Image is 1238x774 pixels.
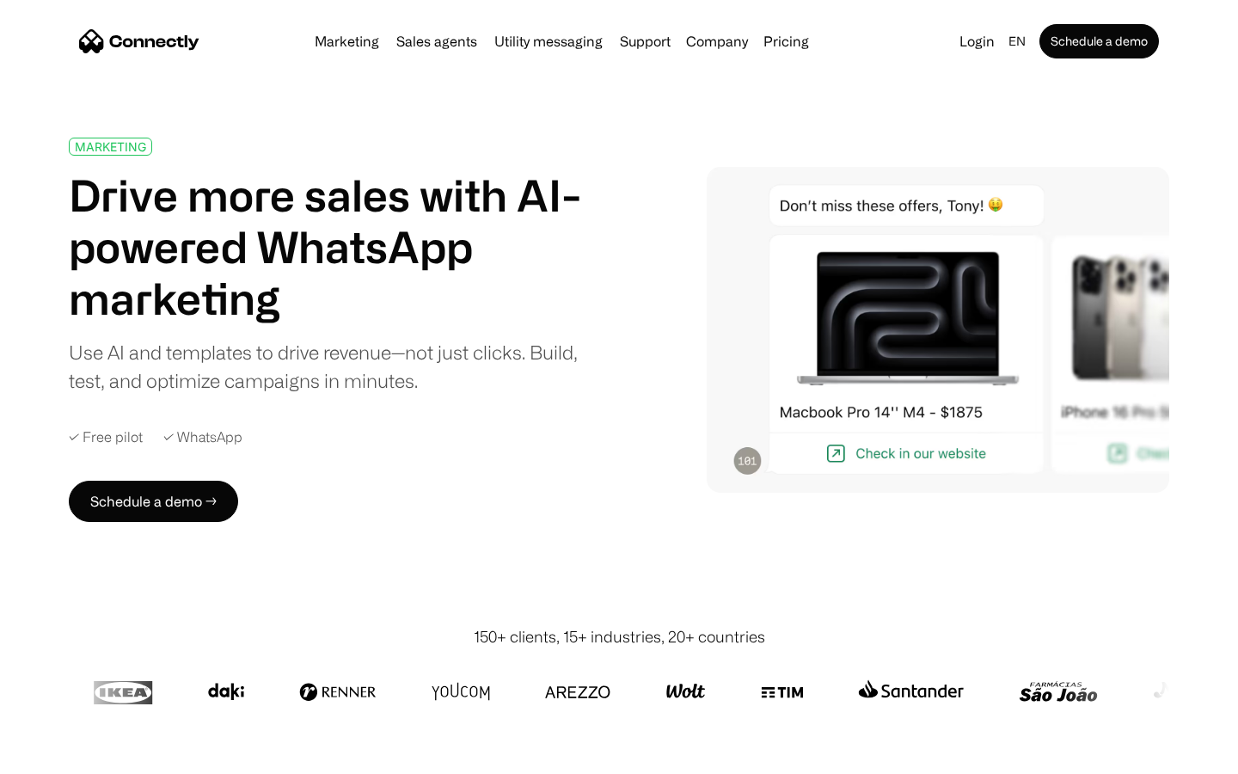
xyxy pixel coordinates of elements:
[75,140,146,153] div: MARKETING
[757,34,816,48] a: Pricing
[17,742,103,768] aside: Language selected: English
[69,481,238,522] a: Schedule a demo →
[1008,29,1026,53] div: en
[69,338,600,395] div: Use AI and templates to drive revenue—not just clicks. Build, test, and optimize campaigns in min...
[163,429,242,445] div: ✓ WhatsApp
[474,625,765,648] div: 150+ clients, 15+ industries, 20+ countries
[953,29,1002,53] a: Login
[686,29,748,53] div: Company
[487,34,610,48] a: Utility messaging
[389,34,484,48] a: Sales agents
[681,29,753,53] div: Company
[308,34,386,48] a: Marketing
[69,169,600,324] h1: Drive more sales with AI-powered WhatsApp marketing
[79,28,199,54] a: home
[613,34,677,48] a: Support
[34,744,103,768] ul: Language list
[69,429,143,445] div: ✓ Free pilot
[1039,24,1159,58] a: Schedule a demo
[1002,29,1036,53] div: en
